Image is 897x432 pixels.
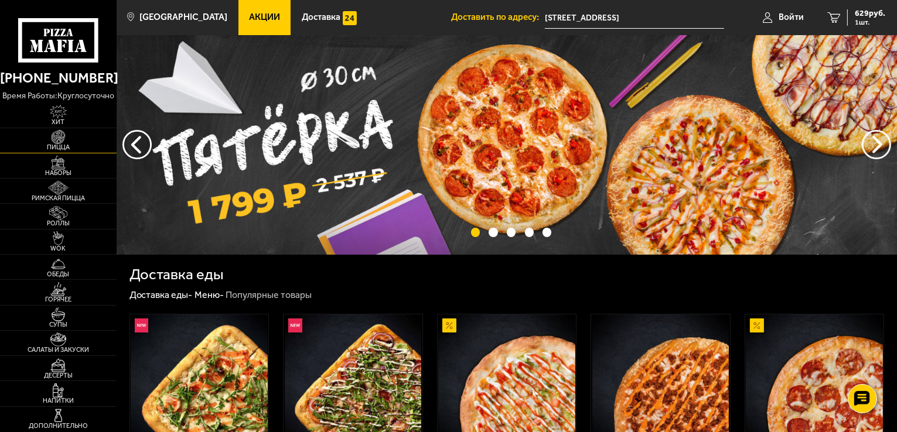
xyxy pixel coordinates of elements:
[226,289,312,301] div: Популярные товары
[442,318,456,332] img: Акционный
[750,318,764,332] img: Акционный
[855,9,885,18] span: 629 руб.
[129,289,193,300] a: Доставка еды-
[525,228,534,236] button: точки переключения
[343,11,357,25] img: 15daf4d41897b9f0e9f617042186c801.svg
[195,289,224,300] a: Меню-
[779,13,804,22] span: Войти
[855,19,885,26] span: 1 шт.
[471,228,480,236] button: точки переключения
[489,228,497,236] button: точки переключения
[507,228,516,236] button: точки переключения
[139,13,227,22] span: [GEOGRAPHIC_DATA]
[451,13,545,22] span: Доставить по адресу:
[302,13,340,22] span: Доставка
[862,130,891,159] button: предыдущий
[122,130,152,159] button: следующий
[129,267,224,282] h1: Доставка еды
[135,318,149,332] img: Новинка
[288,318,302,332] img: Новинка
[249,13,280,22] span: Акции
[545,7,724,29] input: Ваш адрес доставки
[543,228,551,236] button: точки переключения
